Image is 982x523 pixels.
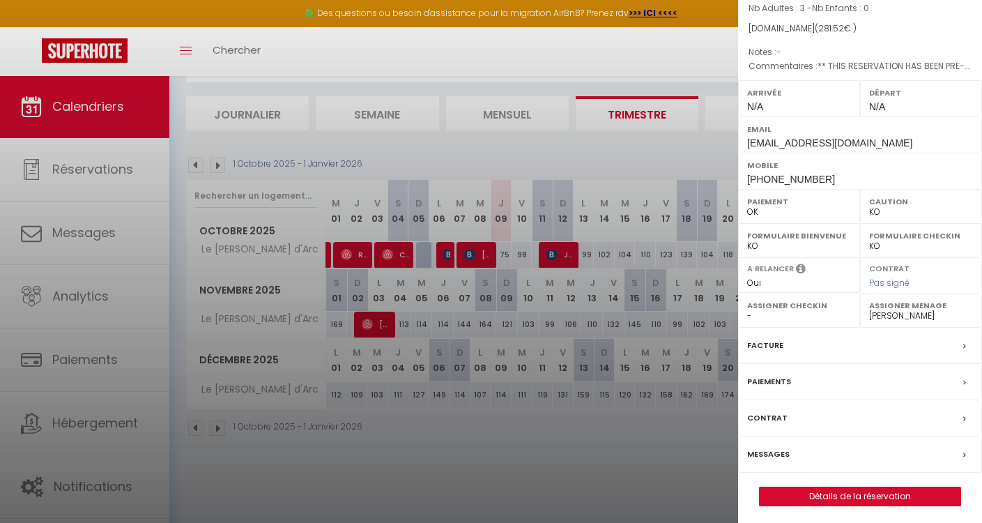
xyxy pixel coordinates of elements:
label: Messages [747,447,790,462]
span: N/A [747,101,763,112]
label: Départ [869,86,973,100]
span: 281.52 [818,22,844,34]
span: - [776,46,781,58]
label: Formulaire Bienvenue [747,229,851,243]
label: Paiements [747,374,791,389]
label: Caution [869,195,973,209]
div: [DOMAIN_NAME] [749,22,972,36]
label: Contrat [747,411,788,425]
span: [EMAIL_ADDRESS][DOMAIN_NAME] [747,137,912,149]
label: Formulaire Checkin [869,229,973,243]
p: Commentaires : [749,59,972,73]
span: N/A [869,101,885,112]
label: Mobile [747,158,973,172]
button: Détails de la réservation [759,487,961,506]
span: ( € ) [815,22,857,34]
label: Facture [747,338,783,353]
label: A relancer [747,263,794,275]
i: Sélectionner OUI si vous souhaiter envoyer les séquences de messages post-checkout [796,263,806,278]
span: Nb Enfants : 0 [812,2,869,14]
span: Nb Adultes : 3 - [749,2,869,14]
label: Contrat [869,263,910,272]
span: [PHONE_NUMBER] [747,174,835,185]
a: Détails de la réservation [760,487,960,506]
label: Email [747,122,973,136]
label: Assigner Checkin [747,298,851,312]
label: Assigner Menage [869,298,973,312]
span: Pas signé [869,277,910,289]
label: Paiement [747,195,851,209]
p: Notes : [749,45,972,59]
label: Arrivée [747,86,851,100]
